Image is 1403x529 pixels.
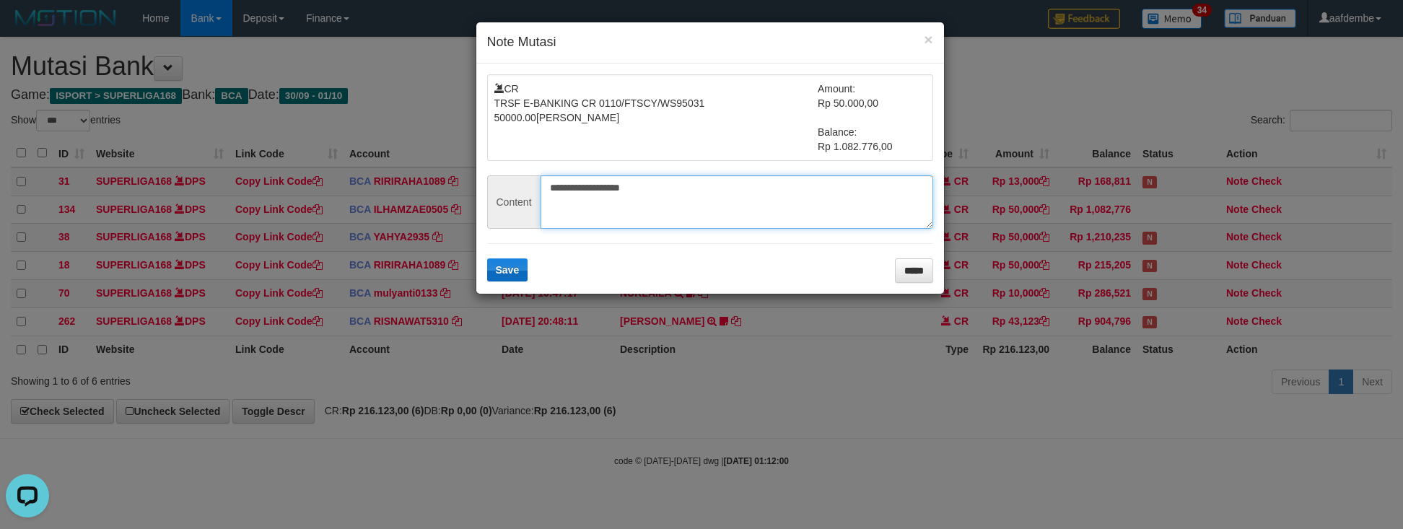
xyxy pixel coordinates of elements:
[818,82,926,154] td: Amount: Rp 50.000,00 Balance: Rp 1.082.776,00
[494,82,818,154] td: CR TRSF E-BANKING CR 0110/FTSCY/WS95031 50000.00[PERSON_NAME]
[6,6,49,49] button: Open LiveChat chat widget
[496,264,520,276] span: Save
[487,258,528,281] button: Save
[487,175,541,229] span: Content
[924,32,932,47] button: ×
[487,33,933,52] h4: Note Mutasi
